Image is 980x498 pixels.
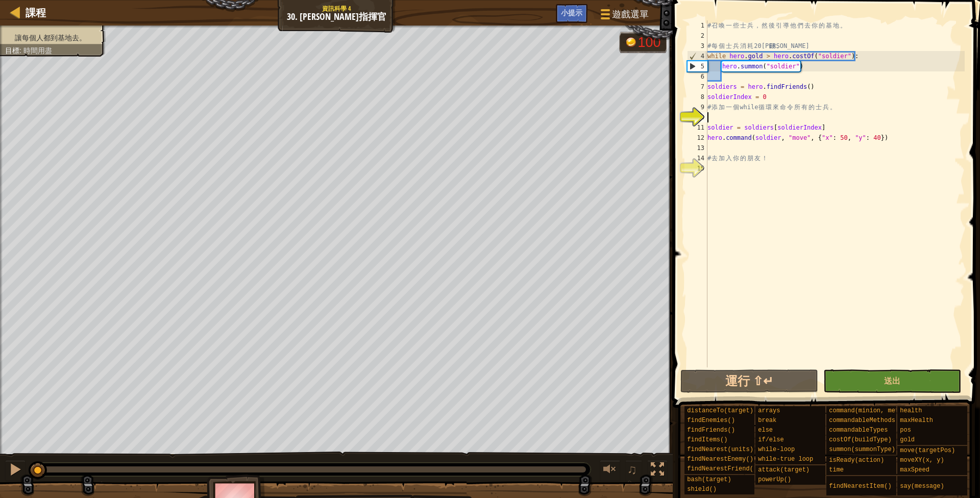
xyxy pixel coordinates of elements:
span: maxHealth [900,417,933,424]
div: 4 [688,51,707,61]
div: 6 [687,71,707,82]
span: summon(summonType) [829,446,895,453]
button: 運行 ⇧↵ [680,369,818,393]
span: powerUp() [758,476,791,483]
button: ♫ [625,460,643,481]
span: break [758,417,776,424]
span: findItems() [687,436,727,443]
div: 8 [687,92,707,102]
span: if/else [758,436,783,443]
span: attack(target) [758,466,810,474]
span: time [829,466,844,474]
div: 5 [688,61,707,71]
div: 100 [638,36,660,49]
span: moveXY(x, y) [900,457,944,464]
button: 遊戲選單 [593,4,655,28]
span: maxSpeed [900,466,929,474]
span: ♫ [627,462,638,477]
span: costOf(buildType) [829,436,891,443]
button: 切換全螢幕 [647,460,668,481]
span: arrays [758,407,780,414]
span: command(minion, method, arg1, arg2) [829,407,958,414]
span: findFriends() [687,427,735,434]
div: 12 [687,133,707,143]
li: 讓每個人都到基地去。 [5,33,98,43]
div: Team 'humans' has 100 now of 100 gold earned. [619,32,667,53]
span: findNearestEnemy() [687,456,753,463]
span: commandableTypes [829,427,888,434]
span: 讓每個人都到基地去。 [15,34,86,42]
span: commandableMethods [829,417,895,424]
span: shield() [687,486,717,493]
div: 10 [687,112,707,122]
span: while-loop [758,446,795,453]
div: 14 [687,153,707,163]
div: 15 [687,163,707,173]
button: 調整音量 [600,460,620,481]
span: isReady(action) [829,457,884,464]
div: 11 [687,122,707,133]
span: findNearest(units) [687,446,753,453]
div: 13 [687,143,707,153]
span: 遊戲選單 [612,8,649,21]
span: findNearestFriend() [687,465,757,472]
span: else [758,427,773,434]
span: 小提示 [561,8,582,17]
span: 課程 [26,6,46,19]
span: findEnemies() [687,417,735,424]
button: Ctrl + P: Pause [5,460,26,481]
span: distanceTo(target) [687,407,753,414]
span: gold [900,436,915,443]
span: : [19,46,23,55]
span: while-true loop [758,456,813,463]
span: 目標 [5,46,19,55]
div: 2 [687,31,707,41]
a: 課程 [20,6,46,19]
div: 1 [687,20,707,31]
button: 送出 [823,369,961,393]
div: 9 [687,102,707,112]
span: pos [900,427,911,434]
span: 送出 [884,375,900,386]
div: 7 [687,82,707,92]
span: findNearestItem() [829,483,891,490]
span: health [900,407,922,414]
div: 3 [687,41,707,51]
span: 時間用盡 [23,46,52,55]
span: say(message) [900,483,944,490]
span: move(targetPos) [900,447,955,454]
span: bash(target) [687,476,731,483]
